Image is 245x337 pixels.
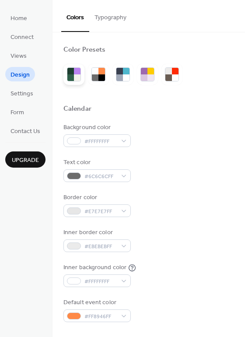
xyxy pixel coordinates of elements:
[10,70,30,80] span: Design
[5,86,38,100] a: Settings
[5,11,32,25] a: Home
[10,52,27,61] span: Views
[84,207,117,216] span: #E7E7E7FF
[63,158,129,167] div: Text color
[5,123,45,138] a: Contact Us
[84,277,117,286] span: #FFFFFFFF
[84,172,117,181] span: #6C6C6CFF
[63,105,91,114] div: Calendar
[10,108,24,117] span: Form
[84,242,117,251] span: #EBEBEBFF
[5,67,35,81] a: Design
[10,14,27,23] span: Home
[63,123,129,132] div: Background color
[63,46,105,55] div: Color Presets
[84,312,117,321] span: #FF8946FF
[12,156,39,165] span: Upgrade
[10,127,40,136] span: Contact Us
[63,263,126,272] div: Inner background color
[84,137,117,146] span: #FFFFFFFF
[5,105,29,119] a: Form
[10,89,33,98] span: Settings
[63,298,129,307] div: Default event color
[5,151,45,168] button: Upgrade
[5,29,39,44] a: Connect
[63,228,129,237] div: Inner border color
[5,48,32,63] a: Views
[10,33,34,42] span: Connect
[63,193,129,202] div: Border color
